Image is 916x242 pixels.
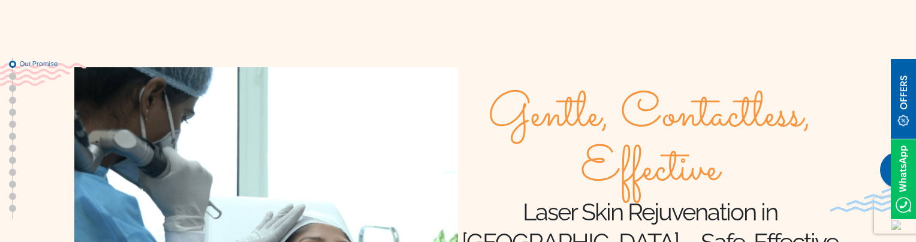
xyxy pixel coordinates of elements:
span: Gentle, Contactless, Effective [458,89,842,197]
a: Whatsappicon [891,171,916,184]
img: up-blue-arrow.svg [891,220,901,230]
a: Our Promise [9,61,16,68]
img: Whatsappicon [891,139,916,219]
img: offerBt [891,59,916,139]
span: Our Promise [20,60,80,67]
img: bluewave [830,188,916,212]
